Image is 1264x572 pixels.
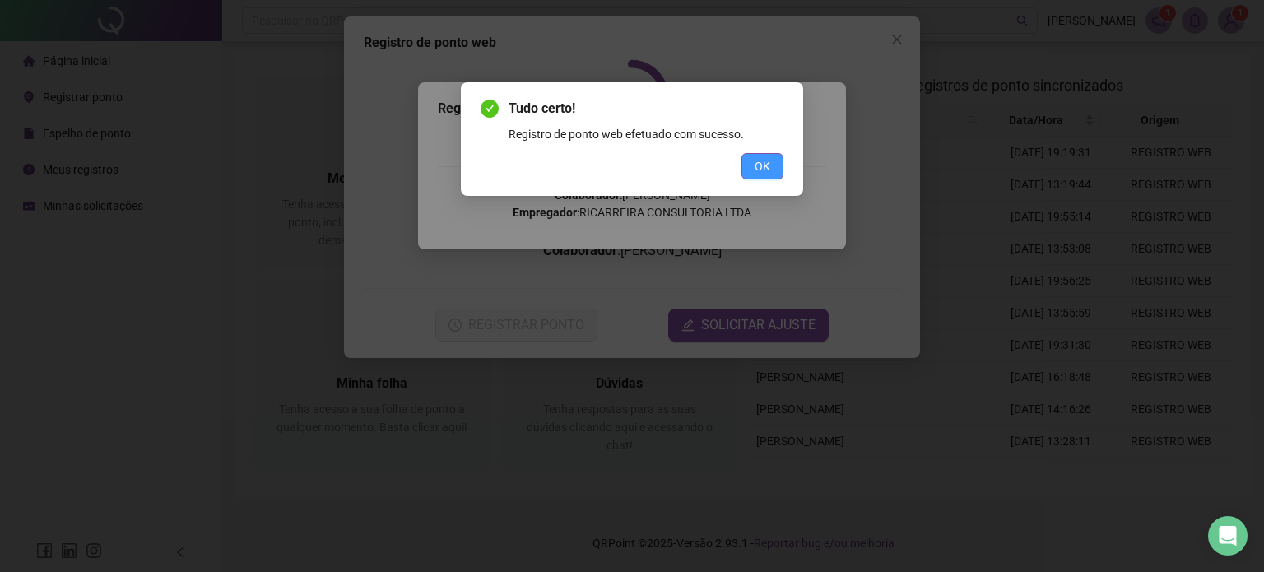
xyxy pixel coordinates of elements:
span: OK [755,157,770,175]
div: Registro de ponto web efetuado com sucesso. [509,125,783,143]
span: check-circle [481,100,499,118]
span: Tudo certo! [509,99,783,119]
button: OK [741,153,783,179]
div: Open Intercom Messenger [1208,516,1248,556]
